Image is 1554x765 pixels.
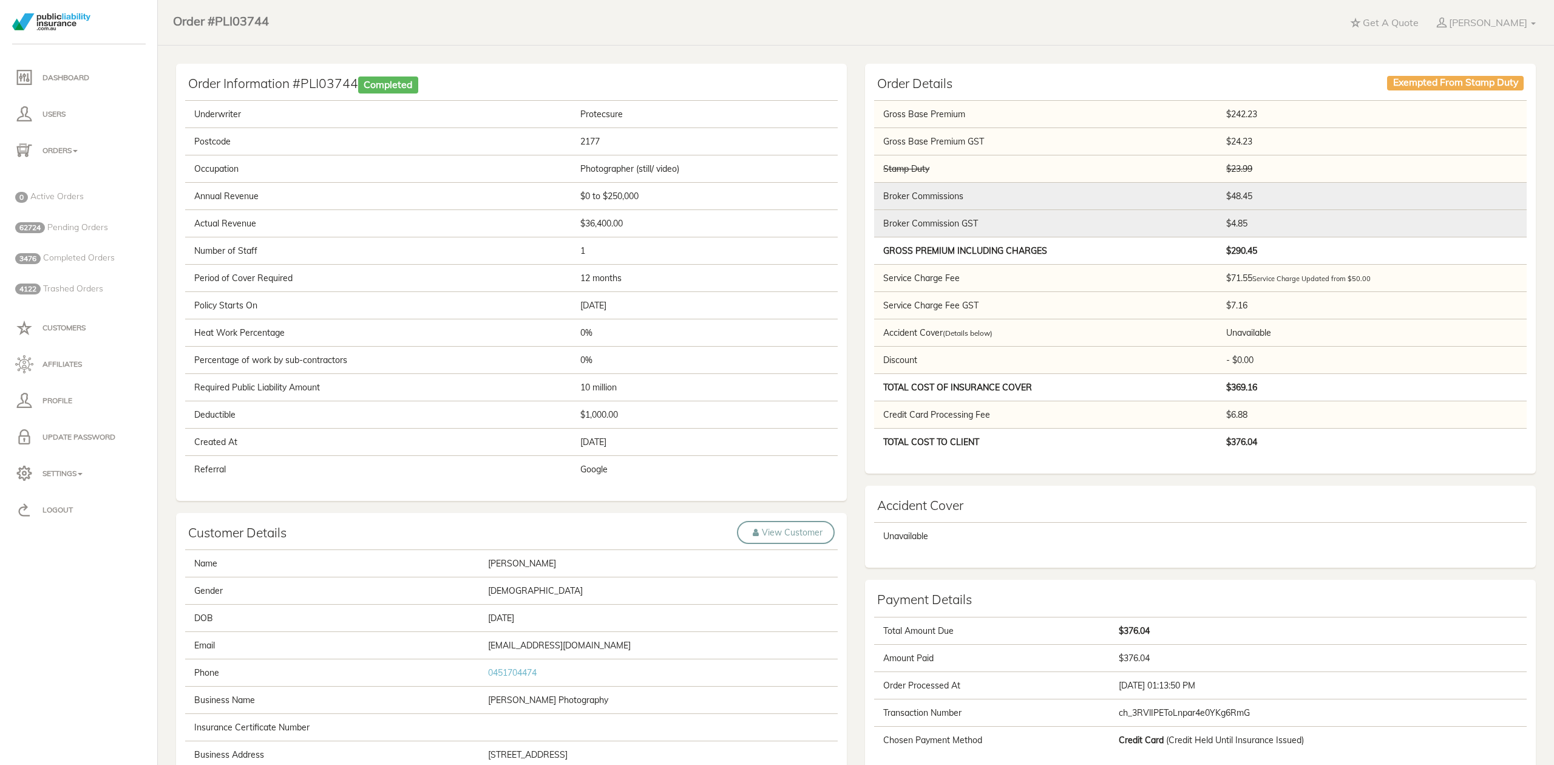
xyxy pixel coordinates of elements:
[874,319,1219,347] td: Accident Cover
[943,328,992,338] small: (Details below)
[12,13,90,30] img: PLI_logotransparent.png
[185,550,481,577] td: Name
[874,183,1219,210] td: Broker Commissions
[15,355,143,373] p: Affiliates
[874,617,1111,644] td: Total Amount Due
[185,183,573,210] td: Annual Revenue
[573,155,838,183] td: Photographer (still/ video)
[43,283,103,294] span: Trashed Orders
[481,632,838,659] td: [EMAIL_ADDRESS][DOMAIN_NAME]
[573,456,838,483] td: Google
[1428,9,1545,36] a: [PERSON_NAME]
[185,237,573,265] td: Number of Staff
[874,671,1111,699] td: Order Processed At
[573,128,838,155] td: 2177
[1226,382,1257,393] b: $369.16
[15,69,143,87] p: Dashboard
[573,237,838,265] td: 1
[1119,735,1164,746] b: Credit Card
[358,76,418,93] span: Completed
[488,667,537,678] a: Call via 8x8
[883,437,979,447] b: Total Cost to Client
[573,374,838,401] td: 10 million
[1111,699,1527,726] td: ch_3RVlIPEToLnpar4e0YKg6RmG
[185,128,573,155] td: Postcode
[185,210,573,237] td: Actual Revenue
[15,392,143,410] p: Profile
[1219,401,1527,429] td: $6.88
[30,191,84,202] span: Active Orders
[185,577,481,605] td: Gender
[185,374,573,401] td: Required Public Liability Amount
[1449,16,1527,29] p: [PERSON_NAME]
[1219,101,1527,128] td: $242.23
[874,401,1219,429] td: Credit Card Processing Fee
[1219,347,1527,374] td: - $0.00
[877,76,1524,91] h4: Order Details
[573,347,838,374] td: 0%
[1226,437,1257,447] b: $376.04
[874,265,1219,292] td: Service Charge Fee
[1387,76,1524,90] span: Exempted From Stamp Duty
[877,498,1524,513] h4: Accident Cover
[188,525,835,540] h4: Customer Details
[185,319,573,347] td: Heat Work Percentage
[1219,265,1527,292] td: $71.55
[185,714,481,741] td: Insurance Certificate Number
[164,3,278,33] a: Order #PLI03744
[874,523,1527,550] td: Unavailable
[481,605,838,632] td: [DATE]
[185,429,573,456] td: Created At
[15,428,143,446] p: Update Password
[185,265,573,292] td: Period of Cover Required
[573,429,838,456] td: [DATE]
[883,245,1047,256] b: Gross Premium Including Charges
[1219,155,1527,183] td: $23.99
[573,183,838,210] td: $0 to $250,000
[15,464,143,483] p: Settings
[1119,625,1150,636] b: $376.04
[874,155,1219,183] td: Stamp Duty
[15,319,143,337] p: Customers
[874,644,1111,671] td: Amount Paid
[185,401,573,429] td: Deductible
[15,253,41,264] span: 3476
[185,347,573,374] td: Percentage of work by sub-contractors
[874,210,1219,237] td: Broker Commission GST
[185,292,573,319] td: Policy Starts On
[185,659,481,687] td: Phone
[573,401,838,429] td: $1,000.00
[47,222,108,233] span: Pending Orders
[481,550,838,577] td: [PERSON_NAME]
[15,501,143,519] p: Logout
[573,292,838,319] td: [DATE]
[573,319,838,347] td: 0%
[877,592,1524,607] h4: Payment Details
[1219,183,1527,210] td: $48.45
[573,210,838,237] td: $36,400.00
[737,521,835,544] a: View Customer
[874,292,1219,319] td: Service Charge Fee GST
[874,347,1219,374] td: Discount
[15,141,143,160] p: Orders
[15,192,28,203] span: 0
[1219,210,1527,237] td: $4.85
[883,382,1032,393] b: Total Cost of Insurance Cover
[43,252,115,263] span: Completed Orders
[573,265,838,292] td: 12 months
[15,105,143,123] p: Users
[1219,319,1527,347] td: Unavailable
[188,76,835,91] h4: Order Information #PLI03744
[874,101,1219,128] td: Gross Base Premium
[185,605,481,632] td: DOB
[1252,274,1371,283] span: Service Charge Updated from $50.00
[1219,128,1527,155] td: $24.23
[874,128,1219,155] td: Gross Base Premium GST
[481,687,838,714] td: [PERSON_NAME] Photography
[15,222,45,233] span: 62724
[15,284,41,294] span: 4122
[1219,292,1527,319] td: $7.16
[185,687,481,714] td: Business Name
[874,726,1111,753] td: Chosen Payment Method
[185,456,573,483] td: Referral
